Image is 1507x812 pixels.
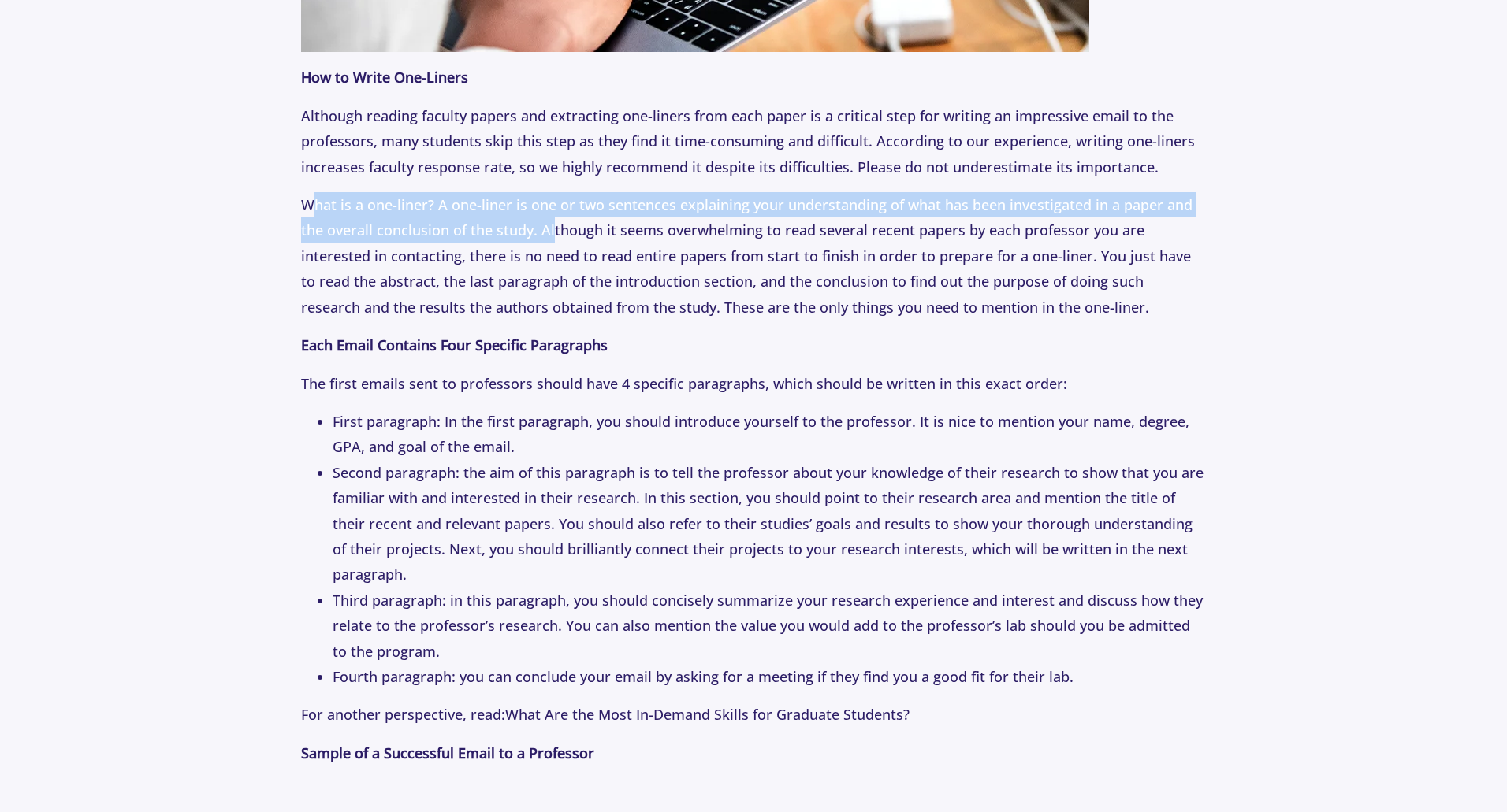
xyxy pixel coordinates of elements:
[505,705,910,724] a: What Are the Most In-Demand Skills for Graduate Students?
[333,460,1205,588] li: Second paragraph: the aim of this paragraph is to tell the professor about your knowledge of thei...
[333,588,1205,664] li: Third paragraph: in this paragraph, you should concisely summarize your research experience and i...
[301,192,1205,320] p: What is a one-liner? A one-liner is one or two sentences explaining your understanding of what ha...
[333,409,1205,460] li: First paragraph: In the first paragraph, you should introduce yourself to the professor. It is ni...
[301,743,594,762] strong: Sample of a Successful Email to a Professor
[333,664,1205,689] li: Fourth paragraph: you can conclude your email by asking for a meeting if they find you a good fit...
[301,68,468,87] strong: How to Write One-Liners
[301,336,608,354] strong: Each Email Contains Four Specific Paragraphs
[301,103,1205,180] p: Although reading faculty papers and extracting one-liners from each paper is a critical step for ...
[301,371,1205,396] p: The first emails sent to professors should have 4 specific paragraphs, which should be written in...
[301,702,1205,727] p: For another perspective, read:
